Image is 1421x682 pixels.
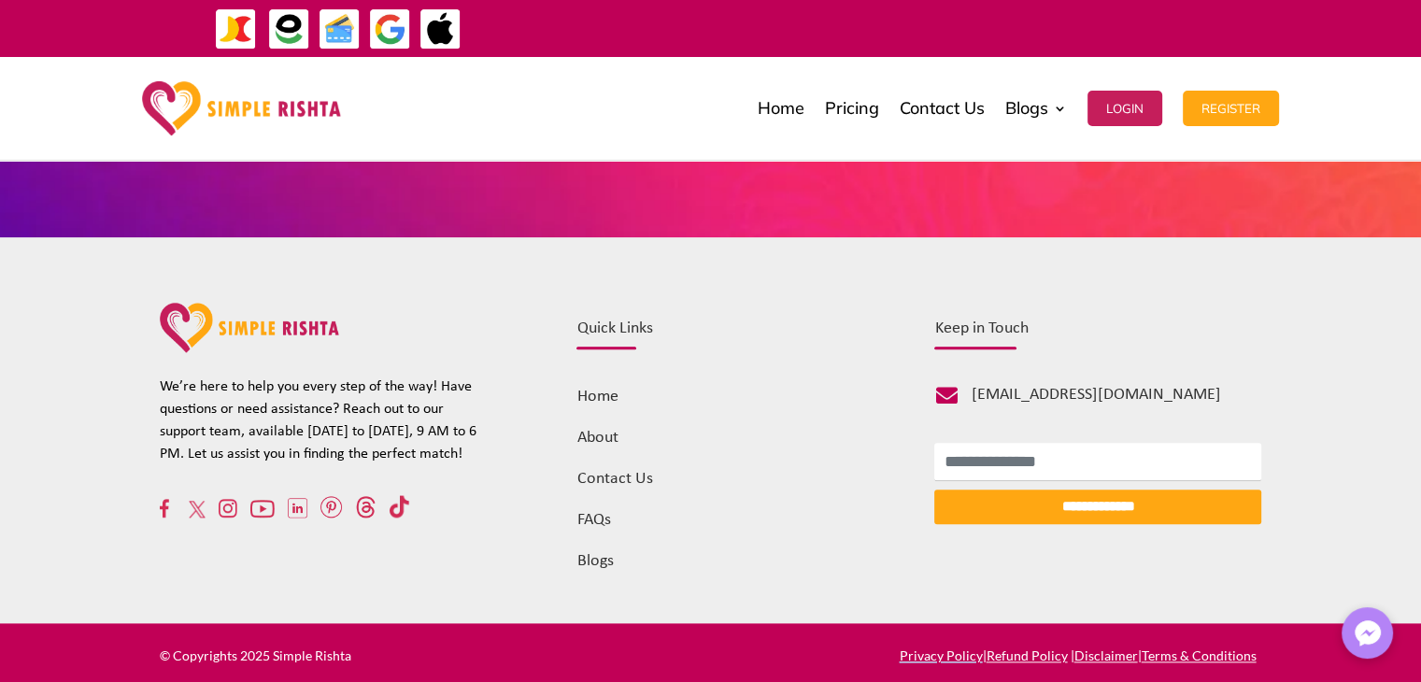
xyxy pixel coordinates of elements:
[971,386,1220,404] span: [EMAIL_ADDRESS][DOMAIN_NAME]
[576,320,874,347] h4: Quick Links
[1183,91,1279,126] button: Register
[1073,647,1137,663] a: Disclaimer
[1005,62,1067,155] a: Blogs
[576,470,652,488] a: Contact Us
[576,429,618,447] a: About
[215,8,257,50] img: JazzCash-icon
[758,62,804,155] a: Home
[1087,91,1162,126] button: Login
[160,379,476,462] span: We’re here to help you every step of the way! Have questions or need assistance? Reach out to our...
[825,62,879,155] a: Pricing
[319,8,361,50] img: Credit Cards
[935,385,957,406] span: 
[986,647,1067,663] a: Refund Policy
[1349,615,1386,652] img: Messenger
[1073,647,1261,663] span: |
[576,511,610,529] a: FAQs
[576,388,618,405] a: Home
[1183,62,1279,155] a: Register
[160,647,351,663] span: © Copyrights 2025 Simple Rishta
[741,646,1262,665] p: | |
[900,62,985,155] a: Contact Us
[419,8,462,50] img: ApplePay-icon
[369,8,411,50] img: GooglePay-icon
[934,320,1261,347] h4: Keep in Touch
[576,552,613,570] a: Blogs
[160,303,340,352] img: website-logo-pink-orange
[1141,647,1256,663] a: Terms & Conditions
[268,8,310,50] img: EasyPaisa-icon
[1087,62,1162,155] a: Login
[160,339,340,355] a: Simple rishta logo
[899,647,982,663] a: Privacy Policy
